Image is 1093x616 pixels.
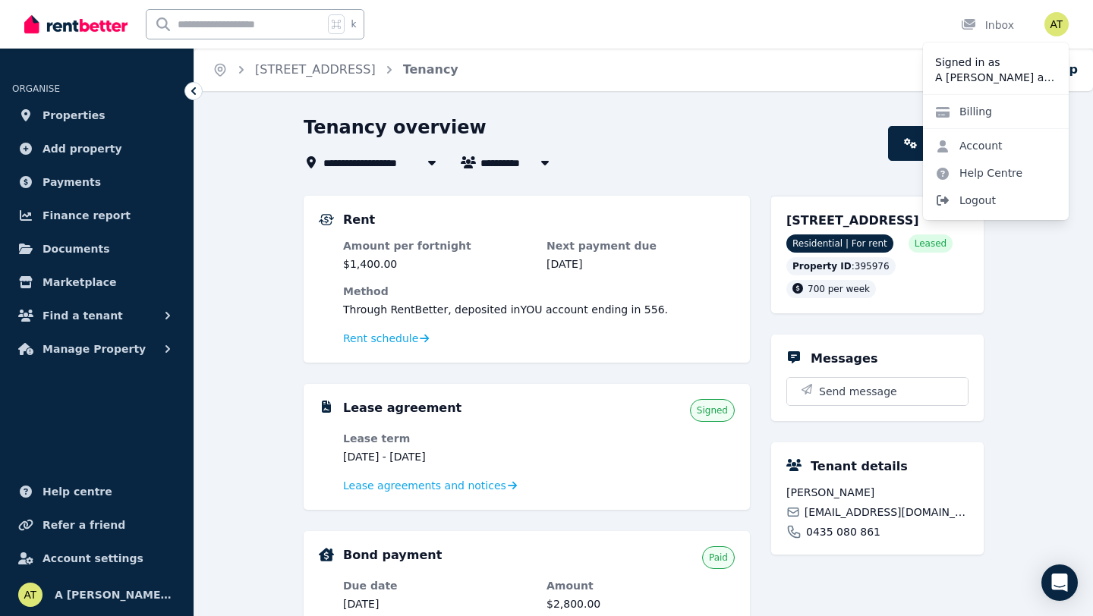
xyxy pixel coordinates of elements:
dt: Due date [343,578,531,593]
span: Documents [43,240,110,258]
span: A [PERSON_NAME] and [PERSON_NAME] [55,586,175,604]
span: Account settings [43,549,143,567]
span: Through RentBetter , deposited in YOU account ending in 556 . [343,303,668,316]
dt: Lease term [343,431,531,446]
h5: Lease agreement [343,399,461,417]
span: Refer a friend [43,516,125,534]
span: 700 per week [808,284,870,294]
a: Account settings [12,543,181,574]
img: Rental Payments [319,214,334,225]
span: Send message [819,384,897,399]
a: Payments [12,167,181,197]
dd: $1,400.00 [343,256,531,272]
button: Manage Property [12,334,181,364]
a: Refer a friend [12,510,181,540]
p: A [PERSON_NAME] and [PERSON_NAME] [935,70,1057,85]
dd: [DATE] - [DATE] [343,449,531,464]
span: Manage Property [43,340,146,358]
dd: [DATE] [546,256,735,272]
dt: Method [343,284,735,299]
h5: Messages [811,350,877,368]
span: Rent schedule [343,331,418,346]
a: Actions [888,126,984,161]
div: Open Intercom Messenger [1041,564,1078,601]
span: [PERSON_NAME] [786,485,969,500]
span: Property ID [792,260,852,272]
img: Bond Details [319,548,334,561]
span: Residential | For rent [786,234,893,253]
a: Help centre [12,476,181,507]
p: Signed in as [935,55,1057,70]
a: Rent schedule [343,331,430,346]
a: Finance report [12,200,181,231]
span: Finance report [43,206,131,225]
span: Leased [915,237,947,250]
span: Help centre [43,482,112,501]
a: Help Centre [923,159,1035,187]
dt: Amount per fortnight [343,238,531,253]
h5: Bond payment [343,546,442,564]
dd: [DATE] [343,596,531,611]
button: Find a tenant [12,300,181,331]
span: [EMAIL_ADDRESS][DOMAIN_NAME] [805,504,969,520]
a: Lease agreements and notices [343,478,517,493]
h5: Tenant details [811,457,908,476]
a: Tenancy [403,62,458,77]
div: Inbox [961,17,1014,33]
a: Properties [12,100,181,130]
img: A Yoo and J Teh [18,583,43,607]
span: k [351,18,356,30]
span: Properties [43,106,106,124]
a: Add property [12,134,181,164]
div: : 395976 [786,257,896,275]
a: Account [923,132,1015,159]
img: RentBetter [24,13,128,36]
span: 0435 080 861 [806,524,880,539]
h1: Tenancy overview [304,115,487,140]
button: Send message [787,378,968,405]
a: Documents [12,234,181,264]
span: Find a tenant [43,306,123,325]
span: Add property [43,140,122,158]
span: Paid [709,552,728,564]
span: Logout [923,187,1069,214]
dd: $2,800.00 [546,596,735,611]
span: Lease agreements and notices [343,478,506,493]
span: Marketplace [43,273,116,291]
span: [STREET_ADDRESS] [786,213,919,228]
dt: Amount [546,578,735,593]
span: Payments [43,173,101,191]
h5: Rent [343,211,375,229]
span: ORGANISE [12,83,60,94]
a: [STREET_ADDRESS] [255,62,376,77]
a: Billing [923,98,1004,125]
span: Signed [697,404,728,416]
a: Marketplace [12,267,181,297]
img: A Yoo and J Teh [1044,12,1069,36]
dt: Next payment due [546,238,735,253]
nav: Breadcrumb [194,49,477,91]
